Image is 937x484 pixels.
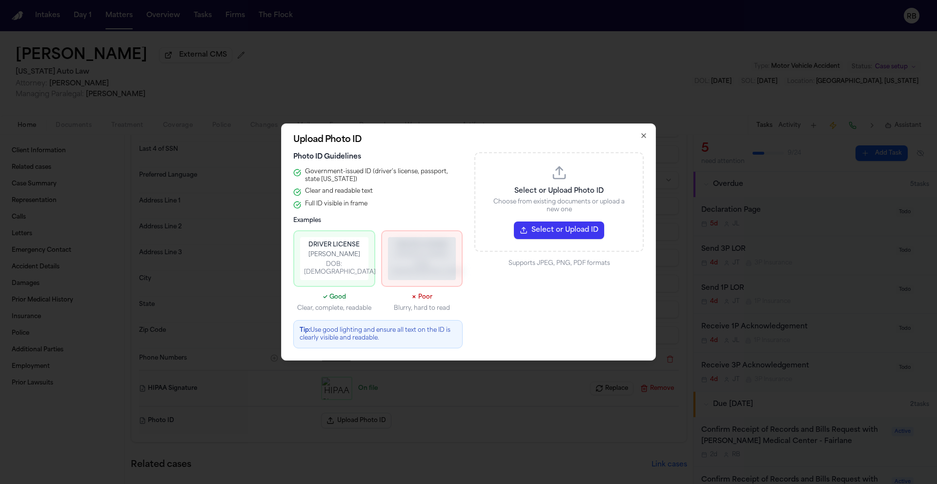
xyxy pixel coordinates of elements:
[304,251,365,259] div: [PERSON_NAME]
[514,222,604,239] button: Select or Upload ID
[392,241,452,249] div: DRIVER LICENSE
[304,261,365,276] div: DOB: [DEMOGRAPHIC_DATA]
[381,304,463,312] p: Blurry, hard to read
[293,304,375,312] p: Clear, complete, readable
[305,168,463,183] span: Government-issued ID (driver's license, passport, state [US_STATE])
[392,251,452,259] div: [PERSON_NAME]
[392,261,452,276] div: DOB: [DEMOGRAPHIC_DATA]
[293,136,644,144] h2: Upload Photo ID
[305,200,367,208] span: Full ID visible in frame
[300,326,456,342] p: Use good lighting and ensure all text on the ID is clearly visible and readable.
[411,294,432,300] span: ✗ Poor
[304,241,365,249] div: DRIVER LICENSE
[293,152,463,162] h3: Photo ID Guidelines
[323,294,346,300] span: ✓ Good
[474,260,644,267] div: Supports JPEG, PNG, PDF formats
[300,327,310,333] strong: Tip:
[305,187,373,195] span: Clear and readable text
[293,217,463,224] h4: Examples
[487,186,631,196] p: Select or Upload Photo ID
[487,198,631,214] p: Choose from existing documents or upload a new one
